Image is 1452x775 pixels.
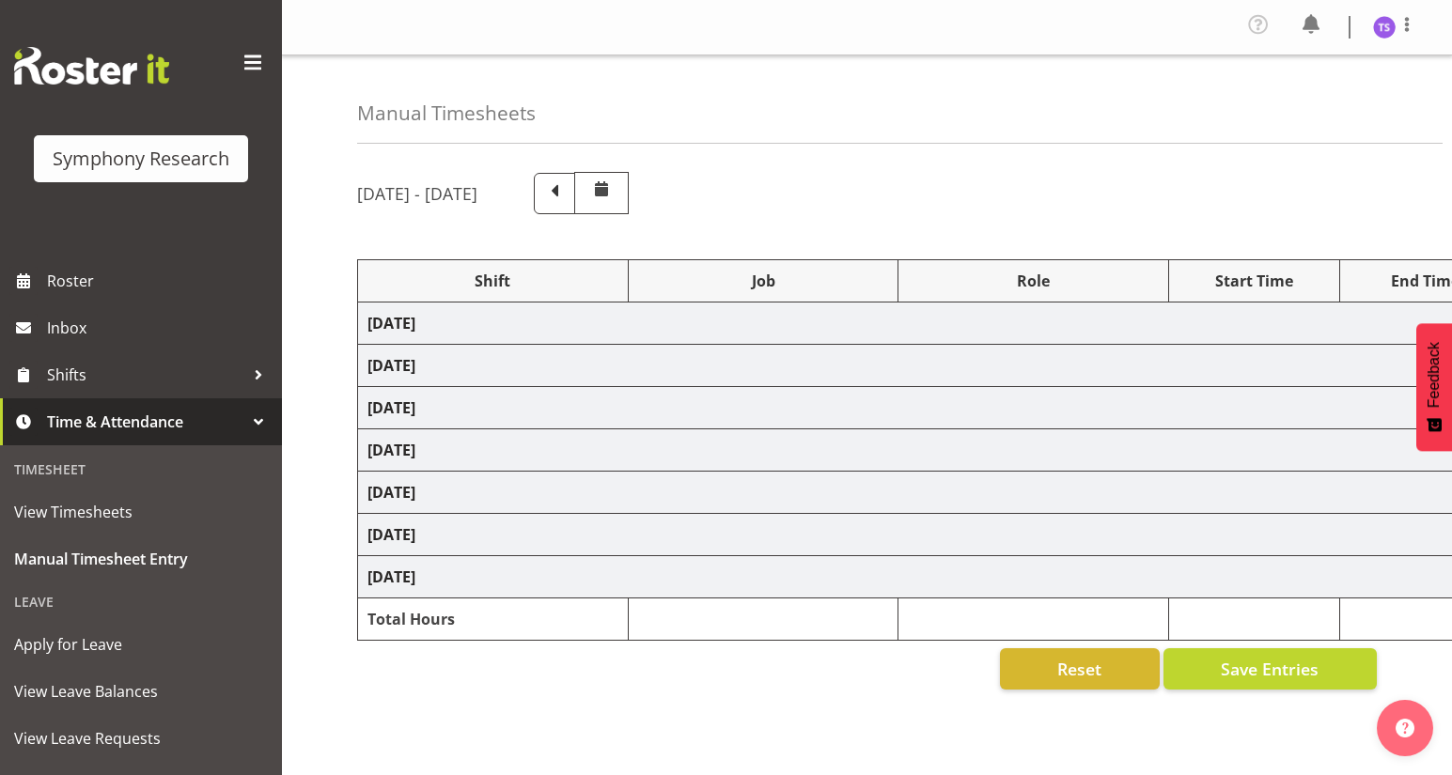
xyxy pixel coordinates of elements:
[1000,648,1160,690] button: Reset
[358,598,629,641] td: Total Hours
[47,267,273,295] span: Roster
[14,498,268,526] span: View Timesheets
[5,488,277,535] a: View Timesheets
[47,314,273,342] span: Inbox
[1163,648,1377,690] button: Save Entries
[5,582,277,621] div: Leave
[47,361,244,389] span: Shifts
[53,145,229,173] div: Symphony Research
[1373,16,1396,39] img: titi-strickland1975.jpg
[1057,657,1101,681] span: Reset
[14,47,169,85] img: Rosterit website logo
[14,630,268,659] span: Apply for Leave
[1426,342,1443,408] span: Feedback
[908,270,1159,292] div: Role
[5,621,277,668] a: Apply for Leave
[5,450,277,488] div: Timesheet
[1396,719,1414,737] img: help-xxl-2.png
[1179,270,1330,292] div: Start Time
[5,715,277,762] a: View Leave Requests
[638,270,889,292] div: Job
[5,668,277,715] a: View Leave Balances
[1221,657,1319,681] span: Save Entries
[5,535,277,582] a: Manual Timesheet Entry
[367,270,618,292] div: Shift
[14,677,268,705] span: View Leave Balances
[14,724,268,752] span: View Leave Requests
[47,408,244,436] span: Time & Attendance
[1416,323,1452,451] button: Feedback - Show survey
[357,183,477,204] h5: [DATE] - [DATE]
[357,102,536,124] h4: Manual Timesheets
[14,545,268,573] span: Manual Timesheet Entry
